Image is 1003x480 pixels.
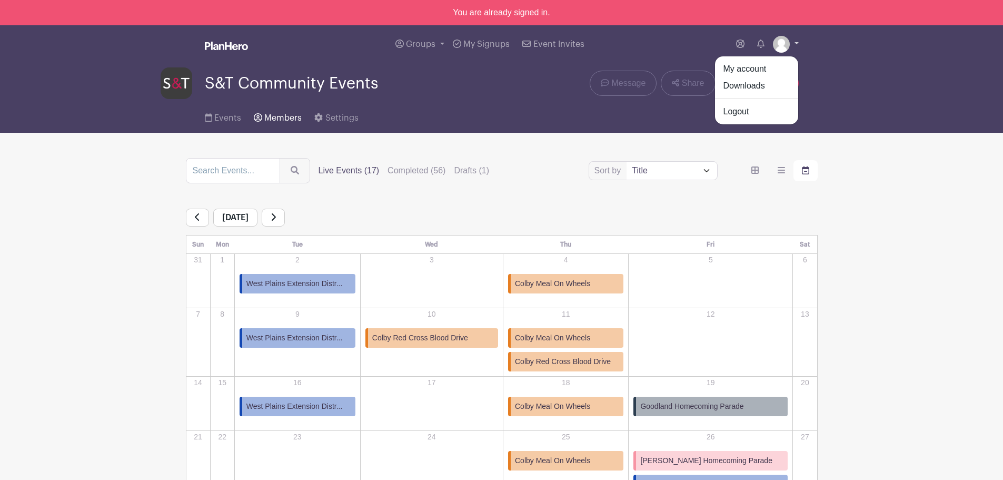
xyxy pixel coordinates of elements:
p: 25 [504,432,628,443]
span: S&T Community Events [205,75,378,92]
a: [PERSON_NAME] Homecoming Parade [633,451,788,471]
p: 10 [361,309,502,320]
p: 27 [793,432,816,443]
p: 1 [211,254,234,266]
span: My Signups [463,40,510,48]
a: Members [254,99,302,133]
p: 4 [504,254,628,266]
a: West Plains Extension Distr... [240,274,355,293]
div: filters [319,164,490,177]
a: Logout [715,103,798,120]
th: Wed [360,236,503,254]
a: West Plains Extension Distr... [240,397,355,416]
p: 26 [629,432,792,443]
label: Live Events (17) [319,164,380,177]
p: 8 [211,309,234,320]
span: Colby Meal On Wheels [515,278,590,289]
span: West Plains Extension Distr... [246,278,343,289]
th: Fri [629,236,793,254]
a: Event Invites [518,25,588,63]
a: Colby Red Cross Blood Drive [365,328,498,348]
div: order and view [743,160,818,181]
a: Colby Meal On Wheels [508,451,623,471]
span: Colby Red Cross Blood Drive [515,356,611,367]
p: 15 [211,377,234,388]
span: Colby Meal On Wheels [515,455,590,466]
span: Events [214,114,241,122]
a: Colby Red Cross Blood Drive [508,352,623,371]
span: Goodland Homecoming Parade [640,401,743,412]
span: West Plains Extension Distr... [246,332,343,344]
span: Colby Meal On Wheels [515,332,590,344]
p: 18 [504,377,628,388]
p: 9 [235,309,360,320]
span: Settings [325,114,359,122]
span: West Plains Extension Distr... [246,401,343,412]
span: Groups [406,40,435,48]
p: 3 [361,254,502,266]
a: West Plains Extension Distr... [240,328,355,348]
span: Message [611,77,646,90]
span: Members [264,114,302,122]
p: 22 [211,432,234,443]
span: Colby Red Cross Blood Drive [372,332,468,344]
p: 19 [629,377,792,388]
a: Groups [391,25,449,63]
p: 13 [793,309,816,320]
a: Colby Meal On Wheels [508,274,623,293]
th: Sat [793,236,817,254]
a: Events [205,99,241,133]
p: 20 [793,377,816,388]
span: [PERSON_NAME] Homecoming Parade [640,455,772,466]
p: 21 [187,432,210,443]
label: Drafts (1) [454,164,489,177]
th: Thu [503,236,628,254]
label: Completed (56) [388,164,445,177]
p: 5 [629,254,792,266]
p: 31 [187,254,210,266]
img: s-and-t-logo-planhero.png [161,67,192,99]
a: Share [661,71,715,96]
a: Colby Meal On Wheels [508,397,623,416]
p: 14 [187,377,210,388]
a: Colby Meal On Wheels [508,328,623,348]
a: Goodland Homecoming Parade [633,397,788,416]
th: Tue [234,236,360,254]
img: default-ce2991bfa6775e67f084385cd625a349d9dcbb7a52a09fb2fda1e96e2d18dcdb.png [773,36,790,53]
span: Colby Meal On Wheels [515,401,590,412]
span: Share [682,77,704,90]
img: logo_white-6c42ec7e38ccf1d336a20a19083b03d10ae64f83f12c07503d8b9e83406b4c7d.svg [205,42,248,50]
p: 17 [361,377,502,388]
p: 16 [235,377,360,388]
p: 6 [793,254,816,266]
p: 12 [629,309,792,320]
a: Settings [314,99,358,133]
div: Groups [714,56,799,125]
input: Search Events... [186,158,280,183]
a: My account [715,61,798,77]
p: 23 [235,432,360,443]
a: Message [590,71,657,96]
span: [DATE] [213,209,257,227]
span: Event Invites [533,40,584,48]
th: Sun [186,236,210,254]
a: Downloads [715,77,798,94]
p: 24 [361,432,502,443]
th: Mon [210,236,234,254]
p: 7 [187,309,210,320]
a: My Signups [449,25,514,63]
label: Sort by [594,164,624,177]
p: 2 [235,254,360,266]
p: 11 [504,309,628,320]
